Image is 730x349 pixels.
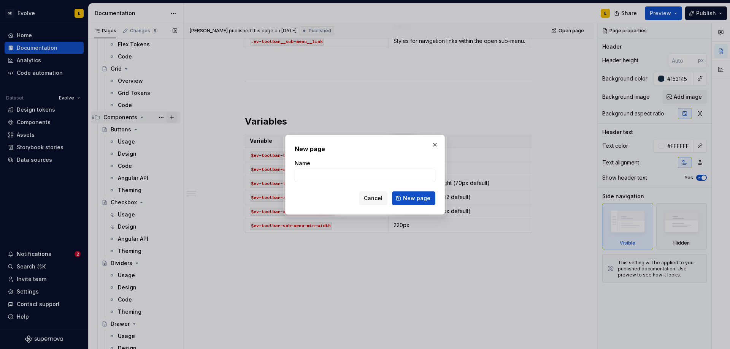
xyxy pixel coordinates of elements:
h2: New page [295,144,435,153]
span: New page [403,194,430,202]
label: Name [295,159,310,167]
button: Cancel [359,191,387,205]
button: New page [392,191,435,205]
span: Cancel [364,194,382,202]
